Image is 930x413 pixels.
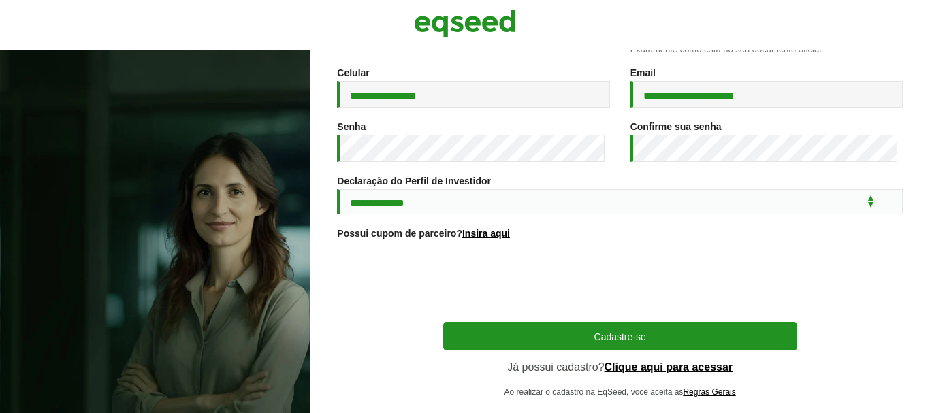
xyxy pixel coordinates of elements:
[337,68,369,78] label: Celular
[630,122,722,131] label: Confirme sua senha
[443,387,797,397] p: Ao realizar o cadastro na EqSeed, você aceita as
[337,176,491,186] label: Declaração do Perfil de Investidor
[337,122,366,131] label: Senha
[414,7,516,41] img: EqSeed Logo
[443,322,797,350] button: Cadastre-se
[337,229,510,238] label: Possui cupom de parceiro?
[443,361,797,374] p: Já possui cadastro?
[630,68,656,78] label: Email
[683,388,735,396] a: Regras Gerais
[605,362,733,373] a: Clique aqui para acessar
[517,255,724,308] iframe: reCAPTCHA
[462,229,510,238] a: Insira aqui
[630,45,903,54] div: Exatamente como está no seu documento oficial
